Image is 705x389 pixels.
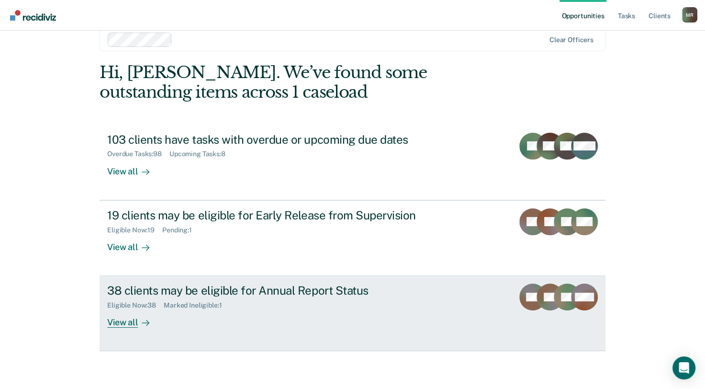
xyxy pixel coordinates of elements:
div: Overdue Tasks : 98 [107,150,169,158]
button: Profile dropdown button [682,7,697,23]
div: View all [107,309,161,328]
div: 38 clients may be eligible for Annual Report Status [107,284,443,297]
a: 103 clients have tasks with overdue or upcoming due datesOverdue Tasks:98Upcoming Tasks:8View all [100,125,605,200]
div: Pending : 1 [162,226,200,234]
div: Marked Ineligible : 1 [164,301,229,309]
div: Eligible Now : 38 [107,301,164,309]
div: 19 clients may be eligible for Early Release from Supervision [107,208,443,222]
img: Recidiviz [10,10,56,21]
div: Clear officers [549,36,593,44]
div: Open Intercom Messenger [672,356,695,379]
div: Upcoming Tasks : 8 [169,150,233,158]
div: View all [107,234,161,252]
a: 38 clients may be eligible for Annual Report StatusEligible Now:38Marked Ineligible:1View all [100,276,605,351]
a: 19 clients may be eligible for Early Release from SupervisionEligible Now:19Pending:1View all [100,200,605,276]
div: Hi, [PERSON_NAME]. We’ve found some outstanding items across 1 caseload [100,63,504,102]
div: M R [682,7,697,23]
div: Eligible Now : 19 [107,226,162,234]
div: View all [107,158,161,177]
div: 103 clients have tasks with overdue or upcoming due dates [107,133,443,147]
